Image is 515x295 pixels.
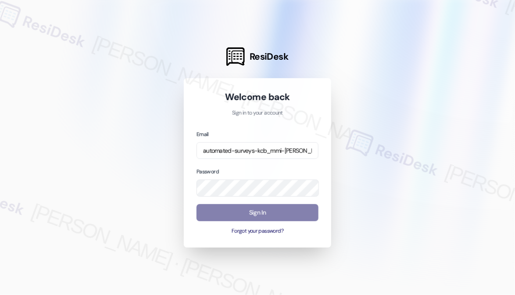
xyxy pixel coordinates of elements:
[197,142,318,159] input: name@example.com
[197,109,318,117] p: Sign in to your account
[250,50,289,63] span: ResiDesk
[197,227,318,235] button: Forgot your password?
[226,47,245,66] img: ResiDesk Logo
[197,168,219,175] label: Password
[197,91,318,103] h1: Welcome back
[197,204,318,221] button: Sign In
[197,131,209,138] label: Email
